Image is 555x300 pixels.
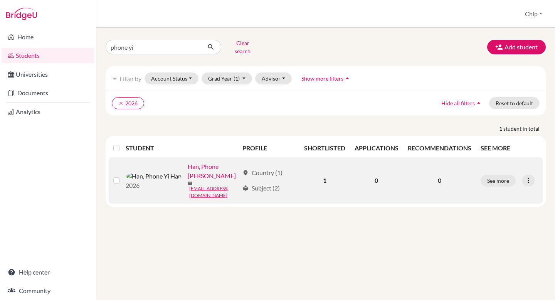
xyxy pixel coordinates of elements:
[350,157,403,204] td: 0
[242,184,280,193] div: Subject (2)
[255,72,292,84] button: Advisor
[521,7,546,21] button: Chip
[242,185,249,191] span: local_library
[408,176,471,185] p: 0
[188,162,239,180] a: Han, Phone [PERSON_NAME]
[126,172,182,181] img: Han, Phone Yi Han
[126,181,182,190] p: 2026
[119,75,141,82] span: Filter by
[126,139,238,157] th: STUDENT
[2,29,94,45] a: Home
[242,170,249,176] span: location_on
[2,67,94,82] a: Universities
[234,75,240,82] span: (1)
[499,125,503,133] strong: 1
[112,97,144,109] button: clear2026
[202,72,252,84] button: Grad Year(1)
[487,40,546,54] button: Add student
[145,72,198,84] button: Account Status
[299,157,350,204] td: 1
[106,40,201,54] input: Find student by name...
[242,168,283,177] div: Country (1)
[403,139,476,157] th: RECOMMENDATIONS
[350,139,403,157] th: APPLICATIONS
[6,8,37,20] img: Bridge-U
[295,72,358,84] button: Show more filtersarrow_drop_up
[112,75,118,81] i: filter_list
[221,37,264,57] button: Clear search
[481,175,516,187] button: See more
[476,139,543,157] th: SEE MORE
[2,104,94,120] a: Analytics
[299,139,350,157] th: SHORTLISTED
[189,185,239,199] a: [EMAIL_ADDRESS][DOMAIN_NAME]
[475,99,483,107] i: arrow_drop_up
[489,97,540,109] button: Reset to default
[2,265,94,280] a: Help center
[343,74,351,82] i: arrow_drop_up
[2,283,94,298] a: Community
[118,101,124,106] i: clear
[503,125,546,133] span: student in total
[238,139,299,157] th: PROFILE
[441,100,475,106] span: Hide all filters
[435,97,489,109] button: Hide all filtersarrow_drop_up
[301,75,343,82] span: Show more filters
[188,181,192,185] span: mail
[2,48,94,63] a: Students
[2,85,94,101] a: Documents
